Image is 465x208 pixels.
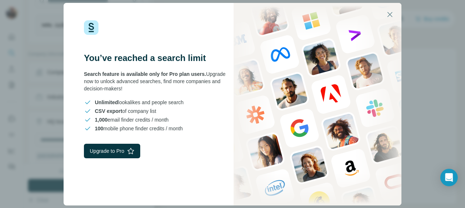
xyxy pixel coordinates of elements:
[84,144,140,158] button: Upgrade to Pro
[234,3,401,205] img: Surfe Stock Photo - showing people and technologies
[95,108,122,114] span: CSV export
[84,71,206,77] span: Search feature is available only for Pro plan users.
[84,20,98,35] img: Surfe Logo
[95,99,118,105] span: Unlimited
[95,117,108,123] span: 1,000
[95,99,183,106] span: lookalikes and people search
[95,126,103,131] span: 100
[95,116,169,123] span: email finder credits / month
[95,107,156,115] span: of company list
[440,169,458,186] div: Open Intercom Messenger
[84,70,232,92] div: Upgrade now to unlock advanced searches, find more companies and decision-makers!
[84,52,232,64] h3: You’ve reached a search limit
[95,125,183,132] span: mobile phone finder credits / month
